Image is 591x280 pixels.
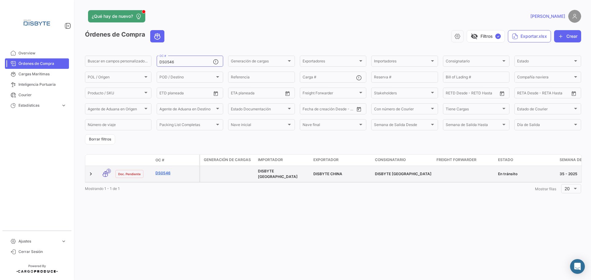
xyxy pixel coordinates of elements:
[313,157,339,163] span: Exportador
[372,155,434,166] datatable-header-cell: Consignatario
[113,158,153,163] datatable-header-cell: Estado Doc.
[231,92,242,96] input: Desde
[231,60,286,64] span: Generación de cargas
[92,13,133,19] span: ¿Qué hay de nuevo?
[517,76,573,80] span: Compañía naviera
[18,103,58,108] span: Estadísticas
[508,30,551,42] button: Exportar.xlsx
[375,172,432,176] span: DISBYTE ARGENTINA
[18,71,66,77] span: Cargas Marítimas
[375,157,406,163] span: Consignatario
[88,108,143,112] span: Agente de Aduana en Origen
[498,171,555,177] div: En tránsito
[204,157,251,163] span: Generación de cargas
[159,124,215,128] span: Packing List Completas
[313,172,342,176] span: DISBYTE CHINA
[88,10,145,22] button: ¿Qué hay de nuevo?
[318,108,343,112] input: Hasta
[467,30,505,42] button: visibility_offFiltros✓
[61,239,66,244] span: expand_more
[498,157,513,163] span: Estado
[374,60,429,64] span: Importadores
[200,155,255,166] datatable-header-cell: Generación de cargas
[461,92,486,96] input: Hasta
[311,155,372,166] datatable-header-cell: Exportador
[18,82,66,87] span: Inteligencia Portuaria
[18,61,66,66] span: Órdenes de Compra
[354,105,364,114] button: Open calendar
[535,187,556,191] span: Mostrar filas
[434,155,496,166] datatable-header-cell: Freight Forwarder
[155,170,197,176] a: DS0546
[446,92,457,96] input: Desde
[446,124,501,128] span: Semana de Salida Hasta
[530,13,565,19] span: [PERSON_NAME]
[517,60,573,64] span: Estado
[159,92,171,96] input: Desde
[85,30,166,42] h3: Órdenes de Compra
[517,124,573,128] span: Día de Salida
[436,157,476,163] span: Freight Forwarder
[569,89,578,98] button: Open calendar
[283,89,292,98] button: Open calendar
[246,92,271,96] input: Hasta
[175,92,199,96] input: Hasta
[211,89,220,98] button: Open calendar
[88,92,143,96] span: Producto / SKU
[255,155,311,166] datatable-header-cell: Importador
[107,169,111,173] span: 3
[61,103,66,108] span: expand_more
[18,92,66,98] span: Courier
[88,76,143,80] span: POL / Origen
[258,169,298,179] span: DISBYTE ARGENTINA
[303,92,358,96] span: Freight Forwarder
[18,249,66,254] span: Cerrar Sesión
[118,172,141,176] span: Doc. Pendiente
[374,124,429,128] span: Semana de Salida Desde
[374,108,429,112] span: Con número de Courier
[88,171,94,177] a: Expand/Collapse Row
[153,155,199,165] datatable-header-cell: OC #
[231,124,286,128] span: Nave inicial
[496,155,557,166] datatable-header-cell: Estado
[159,108,215,112] span: Agente de Aduana en Destino
[446,60,501,64] span: Consignatario
[22,7,52,38] img: Logo+disbyte.jpeg
[497,89,507,98] button: Open calendar
[554,30,581,42] button: Crear
[18,239,58,244] span: Ajustes
[5,69,69,79] a: Cargas Marítimas
[374,92,429,96] span: Stakeholders
[446,108,501,112] span: Tiene Cargas
[570,259,585,274] div: Abrir Intercom Messenger
[303,60,358,64] span: Exportadores
[85,134,115,144] button: Borrar filtros
[155,157,164,163] span: OC #
[5,90,69,100] a: Courier
[98,158,113,163] datatable-header-cell: Modo de Transporte
[517,108,573,112] span: Estado de Courier
[568,10,581,23] img: placeholder-user.png
[258,157,283,163] span: Importador
[303,124,358,128] span: Nave final
[471,33,478,40] span: visibility_off
[5,79,69,90] a: Inteligencia Portuaria
[303,108,314,112] input: Desde
[231,108,286,112] span: Estado Documentación
[159,76,215,80] span: POD / Destino
[565,186,570,191] span: 20
[5,48,69,58] a: Overview
[85,186,120,191] span: Mostrando 1 - 1 de 1
[151,30,164,42] button: Ocean
[18,50,66,56] span: Overview
[5,58,69,69] a: Órdenes de Compra
[533,92,557,96] input: Hasta
[517,92,528,96] input: Desde
[495,34,501,39] span: ✓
